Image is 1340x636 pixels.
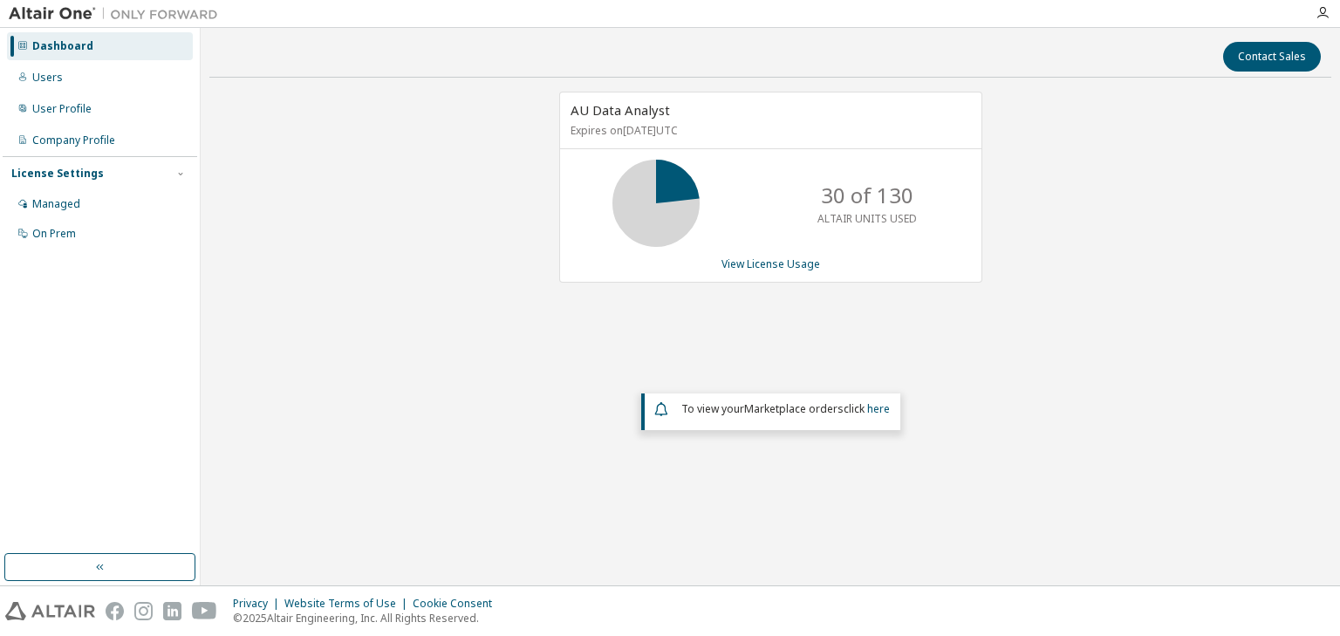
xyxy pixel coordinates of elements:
div: On Prem [32,227,76,241]
div: User Profile [32,102,92,116]
div: Website Terms of Use [284,597,413,611]
div: Users [32,71,63,85]
img: facebook.svg [106,602,124,620]
span: AU Data Analyst [571,101,670,119]
img: instagram.svg [134,602,153,620]
p: 30 of 130 [821,181,913,210]
p: ALTAIR UNITS USED [817,211,917,226]
img: linkedin.svg [163,602,181,620]
div: Dashboard [32,39,93,53]
p: © 2025 Altair Engineering, Inc. All Rights Reserved. [233,611,502,626]
img: Altair One [9,5,227,23]
img: youtube.svg [192,602,217,620]
img: altair_logo.svg [5,602,95,620]
div: Managed [32,197,80,211]
a: View License Usage [721,256,820,271]
div: Company Profile [32,133,115,147]
p: Expires on [DATE] UTC [571,123,967,138]
a: here [867,401,890,416]
span: To view your click [681,401,890,416]
div: Privacy [233,597,284,611]
div: License Settings [11,167,104,181]
div: Cookie Consent [413,597,502,611]
em: Marketplace orders [744,401,844,416]
button: Contact Sales [1223,42,1321,72]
